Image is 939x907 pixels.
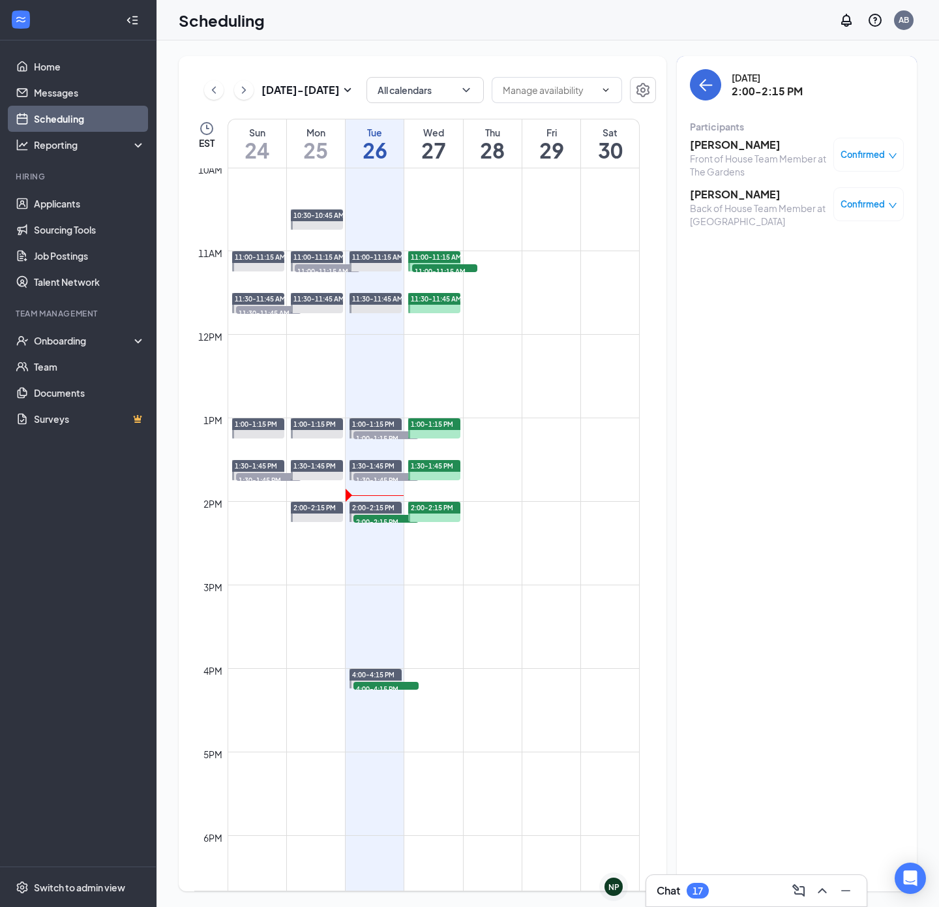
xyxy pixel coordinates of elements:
[895,863,926,894] div: Open Intercom Messenger
[201,497,225,511] div: 2pm
[352,503,395,512] span: 2:00-2:15 PM
[201,831,225,845] div: 6pm
[204,80,224,100] button: ChevronLeft
[295,264,360,277] span: 11:00-11:15 AM
[293,420,336,429] span: 1:00-1:15 PM
[841,148,885,161] span: Confirmed
[34,243,145,269] a: Job Postings
[888,201,897,210] span: down
[237,82,250,98] svg: ChevronRight
[235,420,277,429] span: 1:00-1:15 PM
[34,106,145,132] a: Scheduling
[293,503,336,512] span: 2:00-2:15 PM
[293,211,344,220] span: 10:30-10:45 AM
[812,880,833,901] button: ChevronUp
[404,126,462,139] div: Wed
[581,119,639,168] a: August 30, 2025
[732,84,803,99] h3: 2:00-2:15 PM
[581,139,639,161] h1: 30
[657,884,680,898] h3: Chat
[16,334,29,347] svg: UserCheck
[412,264,477,277] span: 11:00-11:15 AM
[293,253,344,262] span: 11:00-11:15 AM
[126,14,139,27] svg: Collapse
[346,126,404,139] div: Tue
[464,119,522,168] a: August 28, 2025
[207,82,220,98] svg: ChevronLeft
[16,138,29,151] svg: Analysis
[353,682,419,695] span: 4:00-4:15 PM
[690,120,904,133] div: Participants
[340,82,355,98] svg: SmallChevronDown
[228,119,286,168] a: August 24, 2025
[16,881,29,894] svg: Settings
[503,83,595,97] input: Manage availability
[228,139,286,161] h1: 24
[353,431,419,444] span: 1:00-1:15 PM
[287,126,345,139] div: Mon
[522,126,580,139] div: Fri
[34,80,145,106] a: Messages
[411,420,453,429] span: 1:00-1:15 PM
[34,380,145,406] a: Documents
[346,119,404,168] a: August 26, 2025
[235,294,286,303] span: 11:30-11:45 AM
[411,461,453,470] span: 1:30-1:45 PM
[196,162,225,177] div: 10am
[34,406,145,432] a: SurveysCrown
[179,9,265,31] h1: Scheduling
[352,670,395,679] span: 4:00-4:15 PM
[201,747,225,761] div: 5pm
[838,883,854,899] svg: Minimize
[690,138,827,152] h3: [PERSON_NAME]
[411,253,462,262] span: 11:00-11:15 AM
[34,881,125,894] div: Switch to admin view
[228,126,286,139] div: Sun
[630,77,656,103] button: Settings
[581,126,639,139] div: Sat
[353,473,419,486] span: 1:30-1:45 PM
[404,119,462,168] a: August 27, 2025
[698,77,713,93] svg: ArrowLeft
[236,306,301,319] span: 11:30-11:45 AM
[732,71,803,84] div: [DATE]
[841,198,885,211] span: Confirmed
[199,121,215,136] svg: Clock
[235,253,286,262] span: 11:00-11:15 AM
[352,420,395,429] span: 1:00-1:15 PM
[690,187,827,202] h3: [PERSON_NAME]
[234,80,254,100] button: ChevronRight
[411,503,453,512] span: 2:00-2:15 PM
[353,515,419,528] span: 2:00-2:15 PM
[16,171,143,182] div: Hiring
[34,334,134,347] div: Onboarding
[236,473,301,486] span: 1:30-1:45 PM
[411,294,462,303] span: 11:30-11:45 AM
[201,580,225,594] div: 3pm
[352,461,395,470] span: 1:30-1:45 PM
[464,126,522,139] div: Thu
[835,880,856,901] button: Minimize
[601,85,611,95] svg: ChevronDown
[34,138,146,151] div: Reporting
[522,139,580,161] h1: 29
[235,461,277,470] span: 1:30-1:45 PM
[635,82,651,98] svg: Settings
[293,294,344,303] span: 11:30-11:45 AM
[464,139,522,161] h1: 28
[791,883,807,899] svg: ComposeMessage
[460,84,473,97] svg: ChevronDown
[867,12,883,28] svg: QuestionInfo
[34,217,145,243] a: Sourcing Tools
[201,413,225,427] div: 1pm
[346,139,404,161] h1: 26
[14,13,27,26] svg: WorkstreamLogo
[201,664,225,678] div: 4pm
[404,139,462,161] h1: 27
[199,136,215,149] span: EST
[352,253,403,262] span: 11:00-11:15 AM
[690,69,721,100] button: back-button
[287,119,345,168] a: August 25, 2025
[196,330,225,344] div: 12pm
